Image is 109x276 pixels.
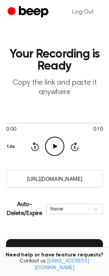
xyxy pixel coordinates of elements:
[6,126,16,134] span: 0:00
[65,3,101,21] a: Log Out
[6,48,103,72] h1: Your Recording is Ready
[50,205,85,212] div: Never
[8,5,50,20] a: Beep
[34,259,89,271] a: [EMAIL_ADDRESS][DOMAIN_NAME]
[6,239,103,260] button: Insert into Docs
[6,200,43,218] p: Auto-Delete/Expire
[5,258,104,271] span: Contact us
[6,140,18,153] button: 1.0x
[6,78,103,97] p: Copy the link and paste it anywhere
[93,126,103,134] span: 0:10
